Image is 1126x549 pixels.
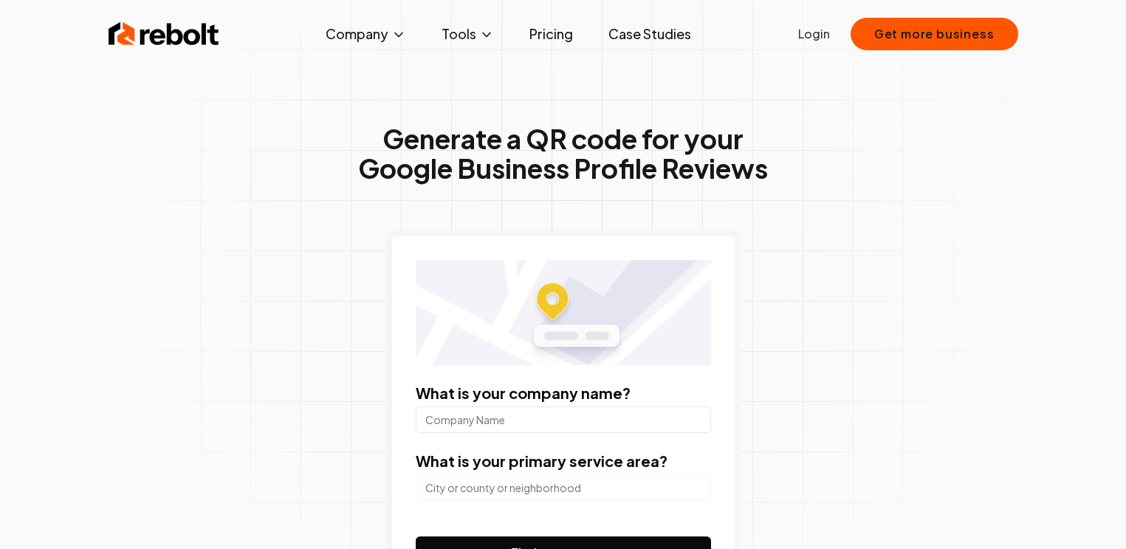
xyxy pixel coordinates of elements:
[430,19,506,49] button: Tools
[416,406,711,433] input: Company Name
[416,451,667,470] label: What is your primary service area?
[416,474,711,501] input: City or county or neighborhood
[597,19,703,49] a: Case Studies
[798,25,830,43] a: Login
[518,19,585,49] a: Pricing
[416,260,711,365] img: Location map
[109,19,219,49] img: Rebolt Logo
[358,124,768,183] h1: Generate a QR code for your Google Business Profile Reviews
[851,18,1018,50] button: Get more business
[416,383,631,402] label: What is your company name?
[314,19,418,49] button: Company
